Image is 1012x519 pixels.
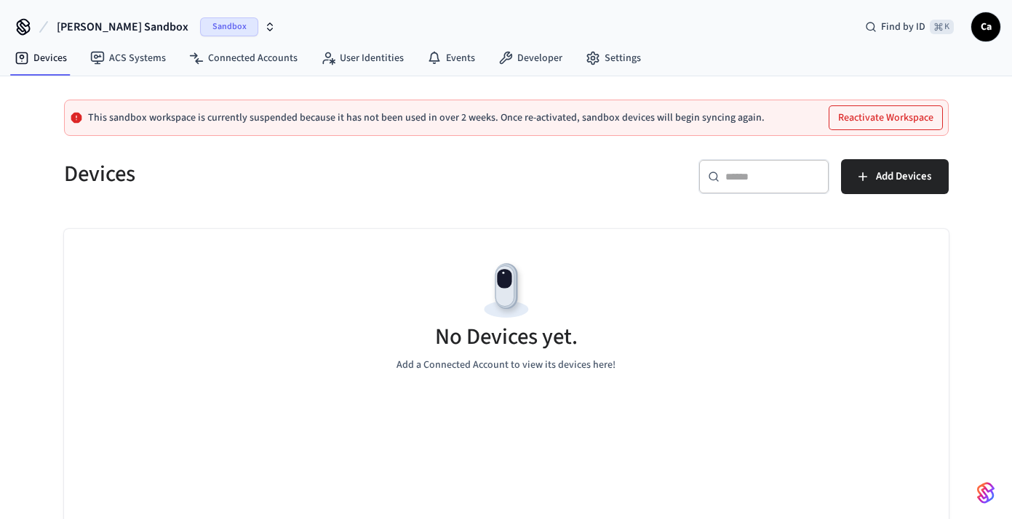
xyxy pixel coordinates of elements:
[841,159,949,194] button: Add Devices
[57,18,188,36] span: [PERSON_NAME] Sandbox
[853,14,965,40] div: Find by ID⌘ K
[930,20,954,34] span: ⌘ K
[64,159,498,189] h5: Devices
[88,112,765,124] p: This sandbox workspace is currently suspended because it has not been used in over 2 weeks. Once ...
[971,12,1000,41] button: Ca
[973,14,999,40] span: Ca
[79,45,178,71] a: ACS Systems
[415,45,487,71] a: Events
[977,481,995,504] img: SeamLogoGradient.69752ec5.svg
[178,45,309,71] a: Connected Accounts
[474,258,539,323] img: Devices Empty State
[876,167,931,186] span: Add Devices
[487,45,574,71] a: Developer
[3,45,79,71] a: Devices
[435,322,578,352] h5: No Devices yet.
[829,106,942,129] button: Reactivate Workspace
[574,45,653,71] a: Settings
[200,17,258,36] span: Sandbox
[309,45,415,71] a: User Identities
[397,358,615,373] p: Add a Connected Account to view its devices here!
[881,20,925,34] span: Find by ID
